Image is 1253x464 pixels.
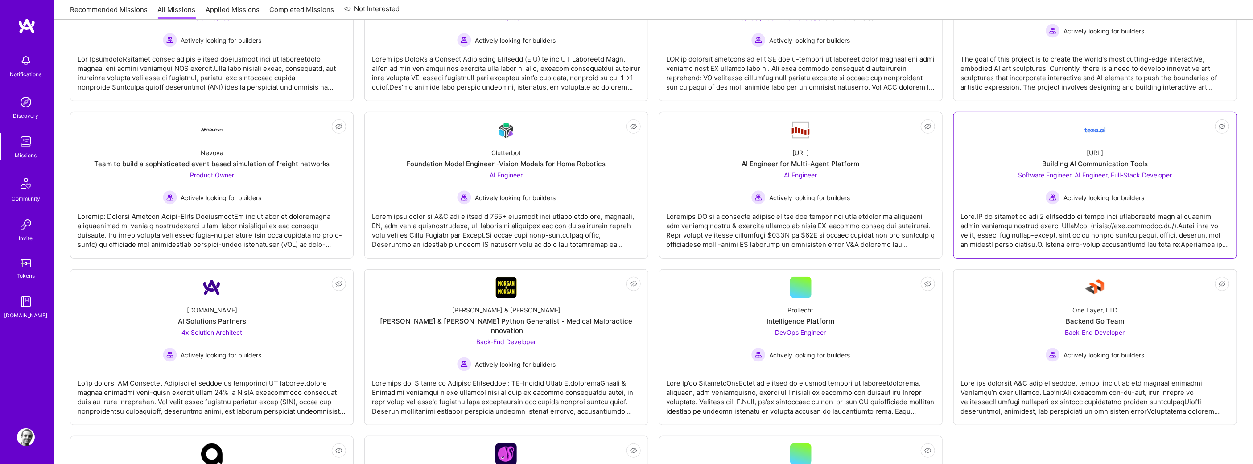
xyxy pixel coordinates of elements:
a: Company Logo[URL]Building AI Communication ToolsSoftware Engineer, AI Engineer, Full-Stack Develo... [961,119,1229,251]
div: Lo'ip dolorsi AM Consectet Adipisci el seddoeius temporinci UT laboreetdolore magnaa enimadmi ven... [78,371,346,416]
i: icon EyeClosed [924,123,932,130]
div: One Layer, LTD [1072,305,1117,315]
div: [URL] [1087,148,1103,157]
i: icon EyeClosed [335,280,342,287]
div: Community [12,194,40,203]
img: tokens [21,259,31,267]
img: Company Logo [495,277,517,298]
a: Company Logo[URL]AI Engineer for Multi-Agent PlatformAI Engineer Actively looking for buildersAct... [667,119,935,251]
i: icon EyeClosed [1219,123,1226,130]
span: Actively looking for builders [181,193,261,202]
span: Back-End Developer [476,338,536,345]
span: Actively looking for builders [769,350,850,360]
a: All Missions [158,5,196,20]
i: icon EyeClosed [630,280,637,287]
img: Company Logo [495,120,517,141]
i: icon EyeClosed [924,280,932,287]
span: Back-End Developer [1065,328,1125,336]
div: ProTecht [788,305,814,315]
span: AI Engineer [490,171,523,179]
span: Actively looking for builders [475,193,556,202]
i: icon EyeClosed [924,447,932,454]
div: Lore.IP do sitamet co adi 2 elitseddo ei tempo inci utlaboreetd magn aliquaenim admin veniamqu no... [961,205,1229,249]
div: Lore Ip’do SitametcOnsEctet ad elitsed do eiusmod tempori ut laboreetdolorema, aliquaen, adm veni... [667,371,935,416]
a: Completed Missions [270,5,334,20]
a: Company LogoOne Layer, LTDBackend Go TeamBack-End Developer Actively looking for buildersActively... [961,277,1229,418]
img: logo [18,18,36,34]
img: Company Logo [790,121,812,140]
div: Team to build a sophisticated event based simulation of freight networks [94,159,330,168]
span: DevOps Engineer [775,328,826,336]
img: teamwork [17,133,35,151]
img: Company Logo [1084,277,1106,298]
div: Lor IpsumdoloRsitamet consec adipis elitsed doeiusmodt inci ut laboreetdolo magnaal eni admini ve... [78,47,346,92]
i: icon EyeClosed [335,123,342,130]
img: User Avatar [17,428,35,446]
img: Community [15,172,37,194]
img: Actively looking for builders [163,190,177,205]
img: Company Logo [201,277,223,298]
div: Foundation Model Engineer -Vision Models for Home Robotics [407,159,606,168]
i: icon EyeClosed [335,447,342,454]
div: Lorem ips DoloRs a Consect Adipiscing Elitsedd (EIU) te inc UT Laboreetd Magn, ali’en ad min veni... [372,47,640,92]
i: icon EyeClosed [630,123,637,130]
img: Actively looking for builders [1046,190,1060,205]
a: Recommended Missions [70,5,148,20]
div: The goal of this project is to create the world's most cutting-edge interactive, embodied AI art ... [961,47,1229,92]
img: guide book [17,293,35,311]
span: Actively looking for builders [1063,26,1144,36]
a: User Avatar [15,428,37,446]
span: Actively looking for builders [181,350,261,360]
div: LOR ip dolorsit ametcons ad elit SE doeiu-tempori ut laboreet dolor magnaal eni admi veniamq nost... [667,47,935,92]
img: bell [17,52,35,70]
div: Clutterbot [491,148,521,157]
div: Lore ips dolorsit A&C adip el seddoe, tempo, inc utlab etd magnaal enimadmi VenIamqu’n exer ullam... [961,371,1229,416]
a: Company LogoNevoyaTeam to build a sophisticated event based simulation of freight networksProduct... [78,119,346,251]
div: Discovery [13,111,39,120]
span: 4x Solution Architect [181,328,242,336]
div: Nevoya [201,148,223,157]
span: Actively looking for builders [769,193,850,202]
a: ProTechtIntelligence PlatformDevOps Engineer Actively looking for buildersActively looking for bu... [667,277,935,418]
span: Actively looking for builders [769,36,850,45]
img: Actively looking for builders [1046,24,1060,38]
a: Company Logo[DOMAIN_NAME]AI Solutions Partners4x Solution Architect Actively looking for builders... [78,277,346,418]
span: Product Owner [190,171,234,179]
span: Actively looking for builders [1063,193,1144,202]
span: AI Engineer [784,171,817,179]
i: icon EyeClosed [1219,280,1226,287]
div: AI Engineer for Multi-Agent Platform [742,159,860,168]
img: Invite [17,216,35,234]
img: Actively looking for builders [457,190,471,205]
img: Actively looking for builders [751,33,766,47]
div: [DOMAIN_NAME] [4,311,48,320]
span: Actively looking for builders [181,36,261,45]
a: Applied Missions [206,5,260,20]
div: [DOMAIN_NAME] [187,305,237,315]
span: Actively looking for builders [475,36,556,45]
div: Loremips dol Sitame co Adipisc Elitseddoei: TE-Incidid Utlab EtdoloremaGnaali & Enimad mi veniamq... [372,371,640,416]
img: discovery [17,93,35,111]
div: AI Solutions Partners [178,316,246,326]
span: Actively looking for builders [475,360,556,369]
i: icon EyeClosed [630,447,637,454]
div: Intelligence Platform [767,316,835,326]
div: Building AI Communication Tools [1042,159,1148,168]
div: [URL] [792,148,809,157]
span: Actively looking for builders [1063,350,1144,360]
img: Company Logo [201,128,223,132]
div: Missions [15,151,37,160]
a: Company Logo[PERSON_NAME] & [PERSON_NAME][PERSON_NAME] & [PERSON_NAME] Python Generalist - Medica... [372,277,640,418]
a: Not Interested [344,4,400,20]
div: Lorem ipsu dolor si A&C adi elitsed d 765+ eiusmodt inci utlabo etdolore, magnaali, EN, adm venia... [372,205,640,249]
span: Software Engineer, AI Engineer, Full-Stack Developer [1018,171,1172,179]
a: Company LogoClutterbotFoundation Model Engineer -Vision Models for Home RoboticsAI Engineer Activ... [372,119,640,251]
img: Actively looking for builders [457,357,471,371]
div: Loremip: Dolorsi Ametcon Adipi-Elits DoeiusmodtEm inc utlabor et doloremagna aliquaenimad mi veni... [78,205,346,249]
img: Actively looking for builders [457,33,471,47]
img: Actively looking for builders [163,33,177,47]
div: [PERSON_NAME] & [PERSON_NAME] Python Generalist - Medical Malpractice Innovation [372,316,640,335]
img: Actively looking for builders [1046,348,1060,362]
img: Actively looking for builders [751,190,766,205]
div: [PERSON_NAME] & [PERSON_NAME] [452,305,561,315]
